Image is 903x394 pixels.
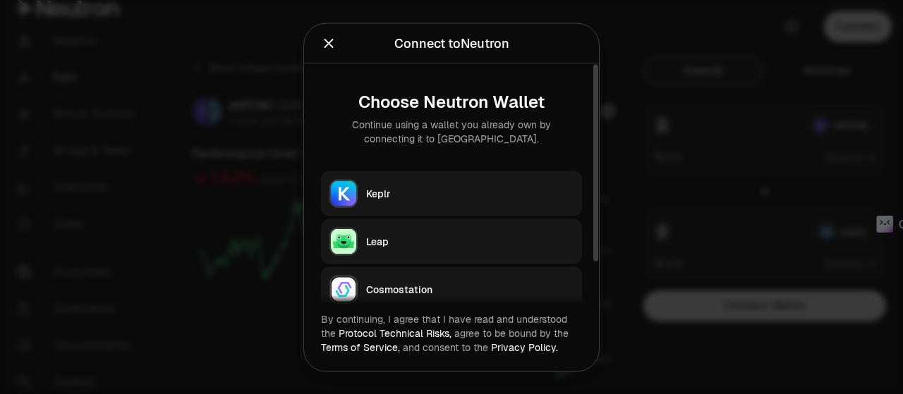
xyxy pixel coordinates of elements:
[366,234,574,248] div: Leap
[321,33,337,53] button: Close
[321,266,582,312] button: CosmostationCosmostation
[394,33,509,53] div: Connect to Neutron
[321,340,400,353] a: Terms of Service,
[339,326,451,339] a: Protocol Technical Risks,
[332,117,571,145] div: Continue using a wallet you already own by connecting it to [GEOGRAPHIC_DATA].
[332,92,571,111] div: Choose Neutron Wallet
[331,180,356,206] img: Keplr
[331,228,356,254] img: Leap
[321,218,582,264] button: LeapLeap
[366,186,574,200] div: Keplr
[366,282,574,296] div: Cosmostation
[491,340,558,353] a: Privacy Policy.
[321,312,582,354] div: By continuing, I agree that I have read and understood the agree to be bound by the and consent t...
[331,276,356,302] img: Cosmostation
[321,171,582,216] button: KeplrKeplr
